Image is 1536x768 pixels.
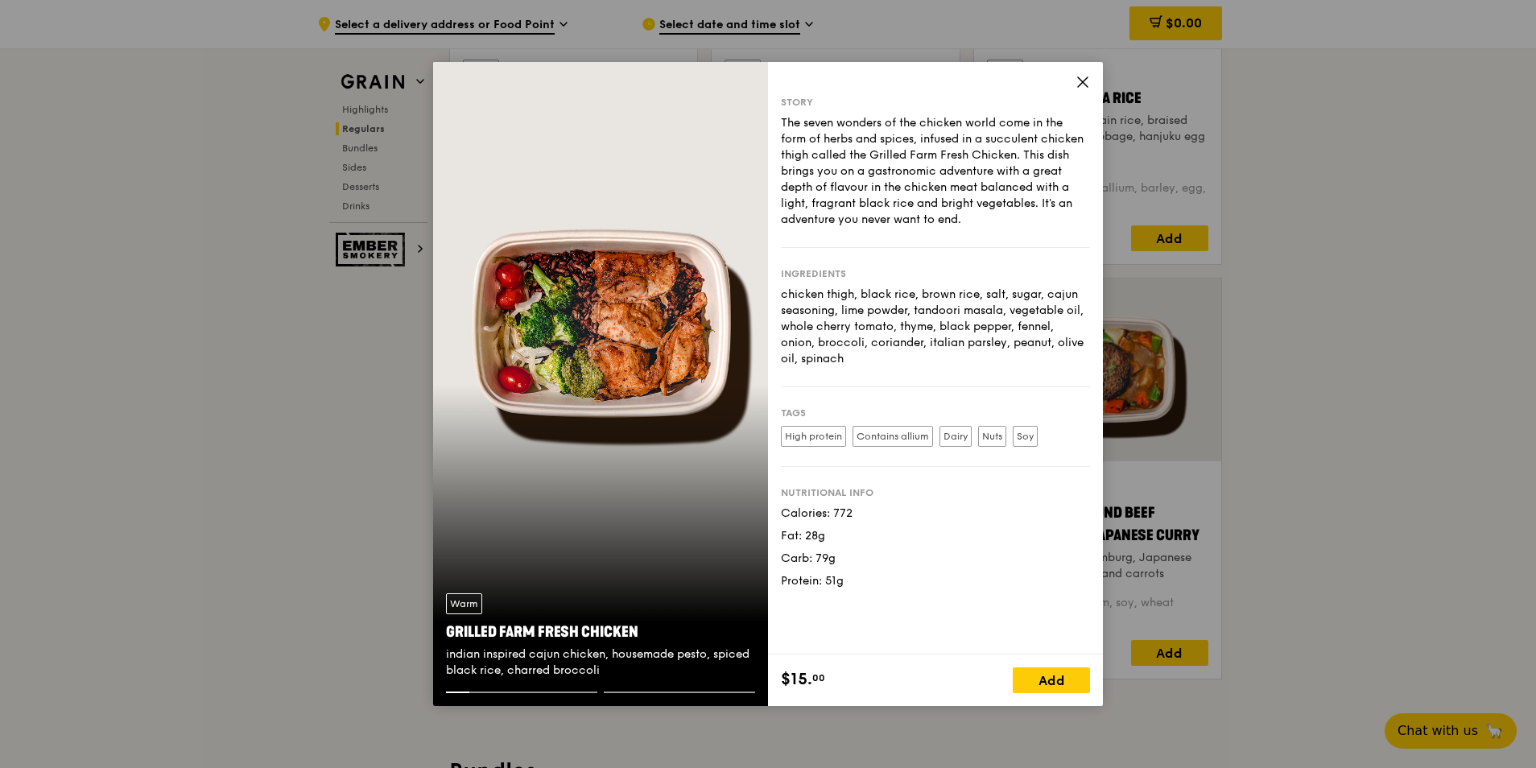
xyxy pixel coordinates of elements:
[781,667,812,692] span: $15.
[781,287,1090,367] div: chicken thigh, black rice, brown rice, salt, sugar, cajun seasoning, lime powder, tandoori masala...
[781,407,1090,419] div: Tags
[446,621,755,643] div: Grilled Farm Fresh Chicken
[853,426,933,447] label: Contains allium
[781,267,1090,280] div: Ingredients
[812,671,825,684] span: 00
[781,96,1090,109] div: Story
[1013,667,1090,693] div: Add
[781,528,1090,544] div: Fat: 28g
[781,426,846,447] label: High protein
[978,426,1006,447] label: Nuts
[446,646,755,679] div: indian inspired cajun chicken, housemade pesto, spiced black rice, charred broccoli
[1013,426,1038,447] label: Soy
[446,593,482,614] div: Warm
[781,506,1090,522] div: Calories: 772
[781,551,1090,567] div: Carb: 79g
[781,115,1090,228] div: The seven wonders of the chicken world come in the form of herbs and spices, infused in a succule...
[781,486,1090,499] div: Nutritional info
[781,573,1090,589] div: Protein: 51g
[939,426,972,447] label: Dairy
